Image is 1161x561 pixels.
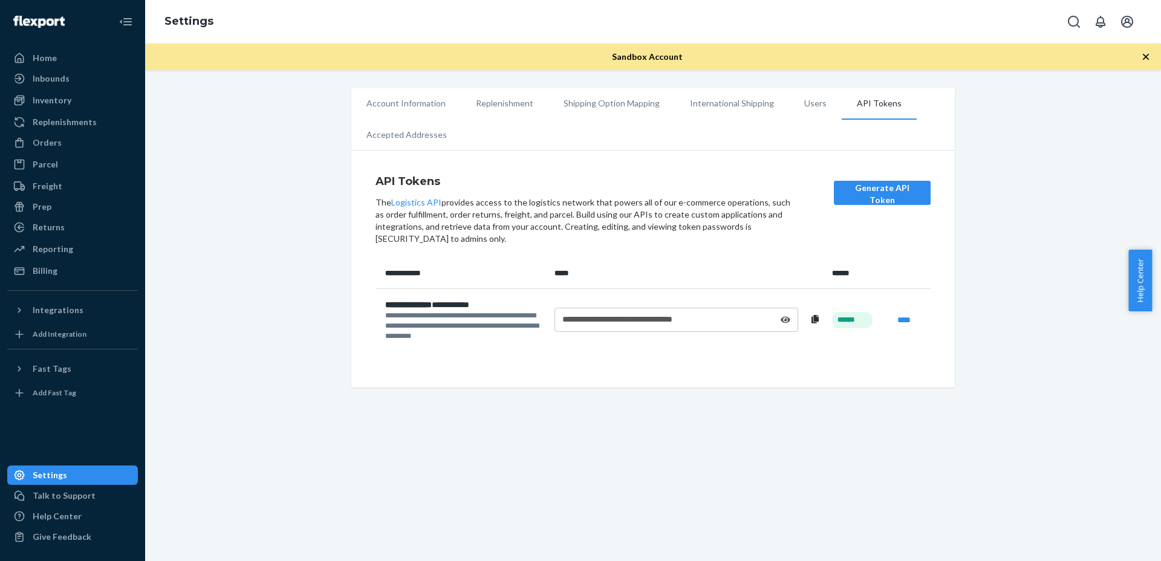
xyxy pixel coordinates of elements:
[351,88,461,118] li: Account Information
[33,531,91,543] div: Give Feedback
[548,88,675,118] li: Shipping Option Mapping
[7,465,138,485] a: Settings
[13,16,65,28] img: Flexport logo
[7,239,138,259] a: Reporting
[1062,10,1086,34] button: Open Search Box
[33,180,62,192] div: Freight
[33,510,82,522] div: Help Center
[7,112,138,132] a: Replenishments
[7,325,138,344] a: Add Integration
[155,4,223,39] ol: breadcrumbs
[7,48,138,68] a: Home
[33,116,97,128] div: Replenishments
[1115,10,1139,34] button: Open account menu
[612,51,683,62] span: Sandbox Account
[7,261,138,280] a: Billing
[7,507,138,526] a: Help Center
[834,181,931,205] button: Generate API Token
[33,469,67,481] div: Settings
[7,177,138,196] a: Freight
[7,527,138,546] button: Give Feedback
[789,88,842,118] li: Users
[33,73,70,85] div: Inbounds
[1088,10,1113,34] button: Open notifications
[842,88,917,120] li: API Tokens
[7,133,138,152] a: Orders
[7,300,138,320] button: Integrations
[114,10,138,34] button: Close Navigation
[7,69,138,88] a: Inbounds
[7,486,138,505] a: Talk to Support
[351,120,462,150] li: Accepted Addresses
[7,383,138,403] a: Add Fast Tag
[164,15,213,28] a: Settings
[33,201,51,213] div: Prep
[461,88,548,118] li: Replenishment
[376,196,795,245] div: The provides access to the logistics network that powers all of our e-commerce operations, such a...
[675,88,789,118] li: International Shipping
[33,304,83,316] div: Integrations
[33,158,58,170] div: Parcel
[1128,250,1152,311] button: Help Center
[7,91,138,110] a: Inventory
[33,265,57,277] div: Billing
[33,52,57,64] div: Home
[7,197,138,216] a: Prep
[391,197,441,207] a: Logistics API
[7,155,138,174] a: Parcel
[7,359,138,378] button: Fast Tags
[33,490,96,502] div: Talk to Support
[33,94,71,106] div: Inventory
[33,388,76,398] div: Add Fast Tag
[33,243,73,255] div: Reporting
[7,218,138,237] a: Returns
[33,137,62,149] div: Orders
[376,173,795,189] h4: API Tokens
[33,363,71,375] div: Fast Tags
[33,329,86,339] div: Add Integration
[33,221,65,233] div: Returns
